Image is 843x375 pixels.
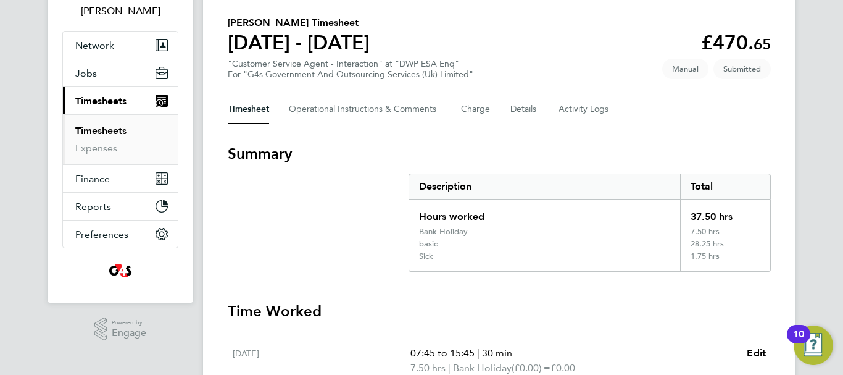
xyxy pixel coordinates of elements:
app-decimal: £470. [701,31,771,54]
span: 7.50 hrs [410,362,446,374]
div: Total [680,174,770,199]
div: 1.75 hrs [680,251,770,271]
button: Timesheets [63,87,178,114]
span: Preferences [75,229,128,240]
div: Hours worked [409,200,680,227]
h3: Summary [228,144,771,164]
div: 28.25 hrs [680,239,770,251]
a: Powered byEngage [94,318,147,341]
button: Details [510,95,539,124]
button: Timesheet [228,95,269,124]
button: Preferences [63,221,178,248]
div: Description [409,174,680,199]
div: For "G4s Government And Outsourcing Services (Uk) Limited" [228,69,473,80]
div: basic [419,239,438,249]
button: Operational Instructions & Comments [289,95,441,124]
span: This timesheet is Submitted. [713,59,771,79]
span: Powered by [112,318,146,328]
a: Go to home page [62,261,178,280]
div: 7.50 hrs [680,227,770,239]
button: Reports [63,193,178,220]
button: Network [63,32,178,59]
div: Timesheets [63,114,178,164]
span: Finance [75,173,110,185]
span: £0.00 [550,362,575,374]
span: 65 [754,35,771,53]
button: Activity Logs [559,95,610,124]
span: Network [75,40,114,51]
div: 37.50 hrs [680,200,770,227]
button: Jobs [63,59,178,86]
a: Timesheets [75,125,127,137]
span: | [477,347,480,359]
span: Engage [112,328,146,339]
span: Jenette Stanley [62,4,178,19]
h3: Time Worked [228,301,771,321]
div: Bank Holiday [419,227,468,237]
h2: [PERSON_NAME] Timesheet [228,15,370,30]
span: 07:45 to 15:45 [410,347,475,359]
span: 30 min [482,347,512,359]
button: Charge [461,95,491,124]
button: Finance [63,165,178,192]
span: Timesheets [75,95,127,107]
h1: [DATE] - [DATE] [228,30,370,55]
span: | [448,362,451,374]
div: 10 [793,334,804,350]
a: Expenses [75,142,117,154]
span: (£0.00) = [512,362,550,374]
div: "Customer Service Agent - Interaction" at "DWP ESA Enq" [228,59,473,80]
a: Edit [747,346,766,361]
div: Summary [409,174,771,272]
div: Sick [419,251,433,261]
button: Open Resource Center, 10 new notifications [794,326,833,365]
span: This timesheet was manually created. [662,59,708,79]
span: Reports [75,201,111,213]
img: g4s4-logo-retina.png [106,261,135,280]
span: Edit [747,347,766,359]
span: Jobs [75,67,97,79]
